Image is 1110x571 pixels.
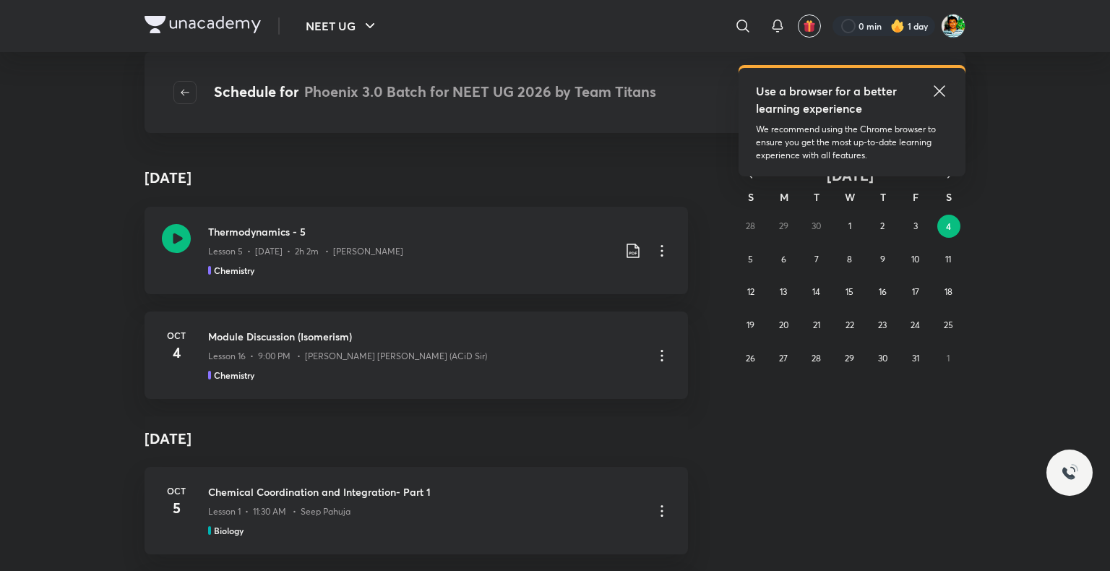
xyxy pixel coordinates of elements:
[846,319,854,330] abbr: October 22, 2025
[208,505,350,518] p: Lesson 1 • 11:30 AM • Seep Pahuja
[145,467,688,554] a: Oct5Chemical Coordination and Integration- Part 1Lesson 1 • 11:30 AM • Seep PahujaBiology
[812,286,820,297] abbr: October 14, 2025
[145,207,688,294] a: Thermodynamics - 5Lesson 5 • [DATE] • 2h 2m • [PERSON_NAME]Chemistry
[805,314,828,337] button: October 21, 2025
[780,286,787,297] abbr: October 13, 2025
[878,319,887,330] abbr: October 23, 2025
[913,220,918,231] abbr: October 3, 2025
[162,342,191,364] h4: 4
[937,314,960,337] button: October 25, 2025
[739,347,762,370] button: October 26, 2025
[748,254,753,265] abbr: October 5, 2025
[812,353,821,364] abbr: October 28, 2025
[162,497,191,519] h4: 5
[871,248,894,271] button: October 9, 2025
[878,353,887,364] abbr: October 30, 2025
[871,347,894,370] button: October 30, 2025
[941,14,965,38] img: Mehul Ghosh
[838,314,861,337] button: October 22, 2025
[845,190,855,204] abbr: Wednesday
[214,81,656,104] h4: Schedule for
[838,347,861,370] button: October 29, 2025
[803,20,816,33] img: avatar
[880,220,885,231] abbr: October 2, 2025
[145,167,192,189] h4: [DATE]
[208,350,487,363] p: Lesson 16 • 9:00 PM • [PERSON_NAME] [PERSON_NAME] (ACiD Sir)
[911,254,919,265] abbr: October 10, 2025
[846,286,853,297] abbr: October 15, 2025
[208,329,642,344] h3: Module Discussion (Isomerism)
[746,353,755,364] abbr: October 26, 2025
[904,215,927,238] button: October 3, 2025
[739,248,762,271] button: October 5, 2025
[912,286,919,297] abbr: October 17, 2025
[772,248,795,271] button: October 6, 2025
[304,82,656,101] span: Phoenix 3.0 Batch for NEET UG 2026 by Team Titans
[913,190,918,204] abbr: Friday
[838,280,861,304] button: October 15, 2025
[756,123,948,162] p: We recommend using the Chrome browser to ensure you get the most up-to-date learning experience w...
[798,14,821,38] button: avatar
[145,312,688,399] a: Oct4Module Discussion (Isomerism)Lesson 16 • 9:00 PM • [PERSON_NAME] [PERSON_NAME] (ACiD Sir)Chem...
[946,190,952,204] abbr: Saturday
[772,314,795,337] button: October 20, 2025
[904,248,927,271] button: October 10, 2025
[781,254,786,265] abbr: October 6, 2025
[208,245,403,258] p: Lesson 5 • [DATE] • 2h 2m • [PERSON_NAME]
[814,190,819,204] abbr: Tuesday
[879,286,887,297] abbr: October 16, 2025
[747,286,754,297] abbr: October 12, 2025
[739,314,762,337] button: October 19, 2025
[805,347,828,370] button: October 28, 2025
[838,215,861,238] button: October 1, 2025
[145,416,688,461] h4: [DATE]
[890,19,905,33] img: streak
[845,353,854,364] abbr: October 29, 2025
[145,16,261,33] img: Company Logo
[739,280,762,304] button: October 12, 2025
[747,319,754,330] abbr: October 19, 2025
[297,12,387,40] button: NEET UG
[945,286,952,297] abbr: October 18, 2025
[880,190,886,204] abbr: Thursday
[937,280,960,304] button: October 18, 2025
[805,280,828,304] button: October 14, 2025
[748,190,754,204] abbr: Sunday
[946,220,951,232] abbr: October 4, 2025
[162,484,191,497] h6: Oct
[780,190,788,204] abbr: Monday
[814,254,819,265] abbr: October 7, 2025
[813,319,820,330] abbr: October 21, 2025
[214,264,254,277] h5: Chemistry
[848,220,851,231] abbr: October 1, 2025
[880,254,885,265] abbr: October 9, 2025
[904,280,927,304] button: October 17, 2025
[838,248,861,271] button: October 8, 2025
[1061,464,1078,481] img: ttu
[904,314,927,337] button: October 24, 2025
[937,248,960,271] button: October 11, 2025
[912,353,919,364] abbr: October 31, 2025
[937,215,960,238] button: October 4, 2025
[871,280,894,304] button: October 16, 2025
[779,353,788,364] abbr: October 27, 2025
[847,254,852,265] abbr: October 8, 2025
[214,369,254,382] h5: Chemistry
[214,524,244,537] h5: Biology
[904,347,927,370] button: October 31, 2025
[772,280,795,304] button: October 13, 2025
[945,254,951,265] abbr: October 11, 2025
[756,82,900,117] h5: Use a browser for a better learning experience
[871,314,894,337] button: October 23, 2025
[779,319,788,330] abbr: October 20, 2025
[208,224,613,239] h3: Thermodynamics - 5
[944,319,953,330] abbr: October 25, 2025
[772,347,795,370] button: October 27, 2025
[911,319,920,330] abbr: October 24, 2025
[208,484,642,499] h3: Chemical Coordination and Integration- Part 1
[805,248,828,271] button: October 7, 2025
[162,329,191,342] h6: Oct
[145,16,261,37] a: Company Logo
[871,215,894,238] button: October 2, 2025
